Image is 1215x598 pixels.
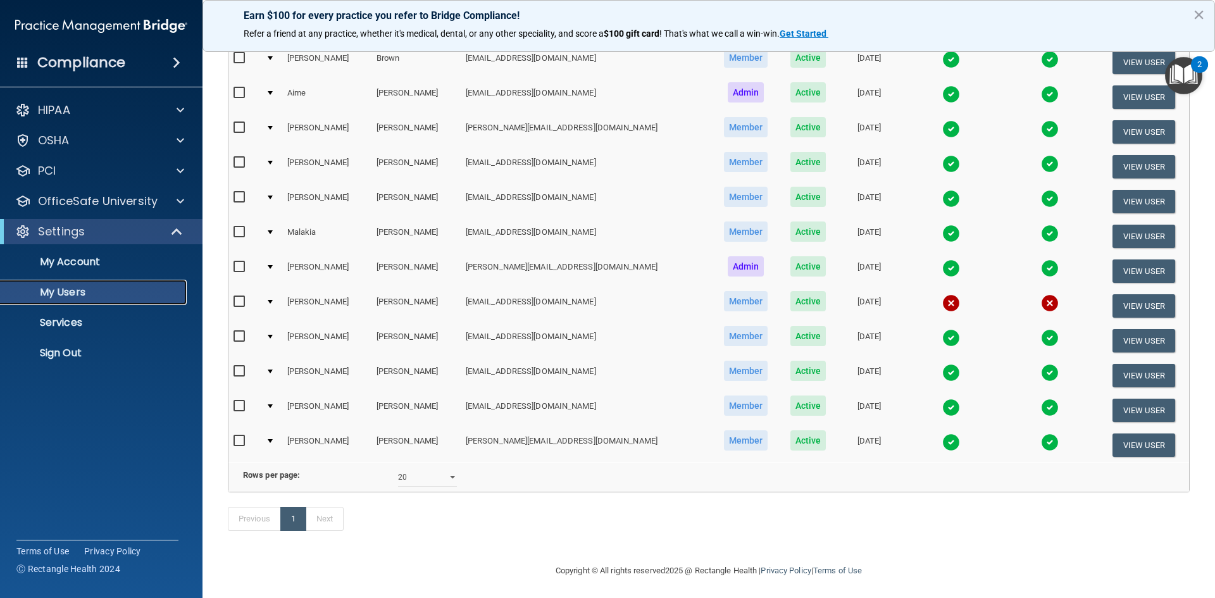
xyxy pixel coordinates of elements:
[790,221,826,242] span: Active
[282,115,371,149] td: [PERSON_NAME]
[1041,294,1059,312] img: cross.ca9f0e7f.svg
[1112,329,1175,352] button: View User
[16,545,69,558] a: Terms of Use
[282,393,371,428] td: [PERSON_NAME]
[724,152,768,172] span: Member
[942,329,960,347] img: tick.e7d51cea.svg
[371,323,461,358] td: [PERSON_NAME]
[942,225,960,242] img: tick.e7d51cea.svg
[38,163,56,178] p: PCI
[282,323,371,358] td: [PERSON_NAME]
[461,323,712,358] td: [EMAIL_ADDRESS][DOMAIN_NAME]
[724,430,768,451] span: Member
[1041,225,1059,242] img: tick.e7d51cea.svg
[942,190,960,208] img: tick.e7d51cea.svg
[604,28,659,39] strong: $100 gift card
[228,507,281,531] a: Previous
[461,289,712,323] td: [EMAIL_ADDRESS][DOMAIN_NAME]
[15,224,184,239] a: Settings
[1041,259,1059,277] img: tick.e7d51cea.svg
[837,323,901,358] td: [DATE]
[724,291,768,311] span: Member
[837,149,901,184] td: [DATE]
[371,149,461,184] td: [PERSON_NAME]
[1193,4,1205,25] button: Close
[728,82,764,103] span: Admin
[461,393,712,428] td: [EMAIL_ADDRESS][DOMAIN_NAME]
[837,254,901,289] td: [DATE]
[244,9,1174,22] p: Earn $100 for every practice you refer to Bridge Compliance!
[306,507,344,531] a: Next
[1112,51,1175,74] button: View User
[461,45,712,80] td: [EMAIL_ADDRESS][DOMAIN_NAME]
[282,428,371,462] td: [PERSON_NAME]
[942,364,960,382] img: tick.e7d51cea.svg
[942,294,960,312] img: cross.ca9f0e7f.svg
[371,254,461,289] td: [PERSON_NAME]
[790,187,826,207] span: Active
[837,289,901,323] td: [DATE]
[1112,155,1175,178] button: View User
[1041,120,1059,138] img: tick.e7d51cea.svg
[1041,51,1059,68] img: tick.e7d51cea.svg
[243,470,300,480] b: Rows per page:
[16,563,120,575] span: Ⓒ Rectangle Health 2024
[8,316,181,329] p: Services
[1041,364,1059,382] img: tick.e7d51cea.svg
[1041,329,1059,347] img: tick.e7d51cea.svg
[1112,294,1175,318] button: View User
[780,28,828,39] a: Get Started
[942,259,960,277] img: tick.e7d51cea.svg
[8,256,181,268] p: My Account
[282,358,371,393] td: [PERSON_NAME]
[942,155,960,173] img: tick.e7d51cea.svg
[371,393,461,428] td: [PERSON_NAME]
[15,133,184,148] a: OSHA
[461,428,712,462] td: [PERSON_NAME][EMAIL_ADDRESS][DOMAIN_NAME]
[38,103,70,118] p: HIPAA
[8,286,181,299] p: My Users
[8,347,181,359] p: Sign Out
[461,219,712,254] td: [EMAIL_ADDRESS][DOMAIN_NAME]
[461,149,712,184] td: [EMAIL_ADDRESS][DOMAIN_NAME]
[837,358,901,393] td: [DATE]
[724,396,768,416] span: Member
[837,115,901,149] td: [DATE]
[282,80,371,115] td: Aime
[461,358,712,393] td: [EMAIL_ADDRESS][DOMAIN_NAME]
[1112,433,1175,457] button: View User
[728,256,764,277] span: Admin
[461,115,712,149] td: [PERSON_NAME][EMAIL_ADDRESS][DOMAIN_NAME]
[280,507,306,531] a: 1
[724,187,768,207] span: Member
[724,221,768,242] span: Member
[790,47,826,68] span: Active
[15,13,187,39] img: PMB logo
[371,289,461,323] td: [PERSON_NAME]
[282,289,371,323] td: [PERSON_NAME]
[1041,399,1059,416] img: tick.e7d51cea.svg
[790,430,826,451] span: Active
[371,358,461,393] td: [PERSON_NAME]
[15,103,184,118] a: HIPAA
[1112,85,1175,109] button: View User
[15,163,184,178] a: PCI
[1197,65,1202,81] div: 2
[724,117,768,137] span: Member
[724,326,768,346] span: Member
[837,184,901,219] td: [DATE]
[837,45,901,80] td: [DATE]
[780,28,826,39] strong: Get Started
[942,399,960,416] img: tick.e7d51cea.svg
[1112,120,1175,144] button: View User
[659,28,780,39] span: ! That's what we call a win-win.
[461,184,712,219] td: [EMAIL_ADDRESS][DOMAIN_NAME]
[1041,155,1059,173] img: tick.e7d51cea.svg
[790,117,826,137] span: Active
[371,428,461,462] td: [PERSON_NAME]
[813,566,862,575] a: Terms of Use
[1041,85,1059,103] img: tick.e7d51cea.svg
[282,254,371,289] td: [PERSON_NAME]
[371,80,461,115] td: [PERSON_NAME]
[38,133,70,148] p: OSHA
